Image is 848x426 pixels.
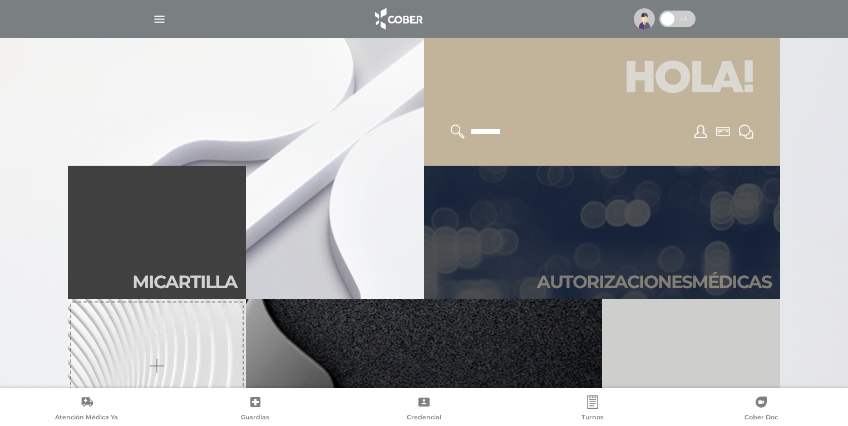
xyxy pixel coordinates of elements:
[537,271,771,293] h2: Autori zaciones médicas
[132,271,237,293] h2: Mi car tilla
[634,8,655,29] img: profile-placeholder.svg
[2,395,171,424] a: Atención Médica Ya
[407,413,441,423] span: Credencial
[152,12,166,26] img: Cober_menu-lines-white.svg
[677,395,846,424] a: Cober Doc
[339,395,508,424] a: Credencial
[424,166,780,299] a: Autorizacionesmédicas
[241,413,269,423] span: Guardias
[509,395,677,424] a: Turnos
[581,413,604,423] span: Turnos
[437,49,767,111] h1: Hola!
[55,413,118,423] span: Atención Médica Ya
[68,166,246,299] a: Micartilla
[745,413,778,423] span: Cober Doc
[369,6,427,32] img: logo_cober_home-white.png
[171,395,339,424] a: Guardias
